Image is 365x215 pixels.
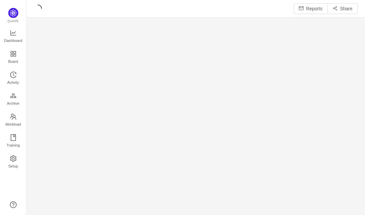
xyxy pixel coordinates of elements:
[10,113,17,120] i: icon: team
[4,34,22,47] span: Dashboard
[7,97,19,110] span: Archive
[6,139,20,152] span: Training
[10,51,17,64] a: Board
[10,71,17,78] i: icon: history
[10,72,17,85] a: Activity
[10,134,17,141] i: icon: book
[10,156,17,169] a: Setup
[34,5,42,13] i: icon: loading
[10,155,17,162] i: icon: setting
[327,3,358,14] button: icon: share-altShare
[8,19,19,23] span: Quantify
[10,30,17,43] a: Dashboard
[10,30,17,36] i: icon: line-chart
[10,135,17,148] a: Training
[10,201,17,208] a: icon: question-circle
[10,114,17,127] a: Workload
[5,118,21,131] span: Workload
[8,55,18,68] span: Board
[294,3,328,14] button: icon: mailReports
[10,92,17,99] i: icon: gold
[10,51,17,57] i: icon: appstore
[10,93,17,106] a: Archive
[8,8,18,18] img: Quantify
[7,76,19,89] span: Activity
[8,160,18,173] span: Setup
